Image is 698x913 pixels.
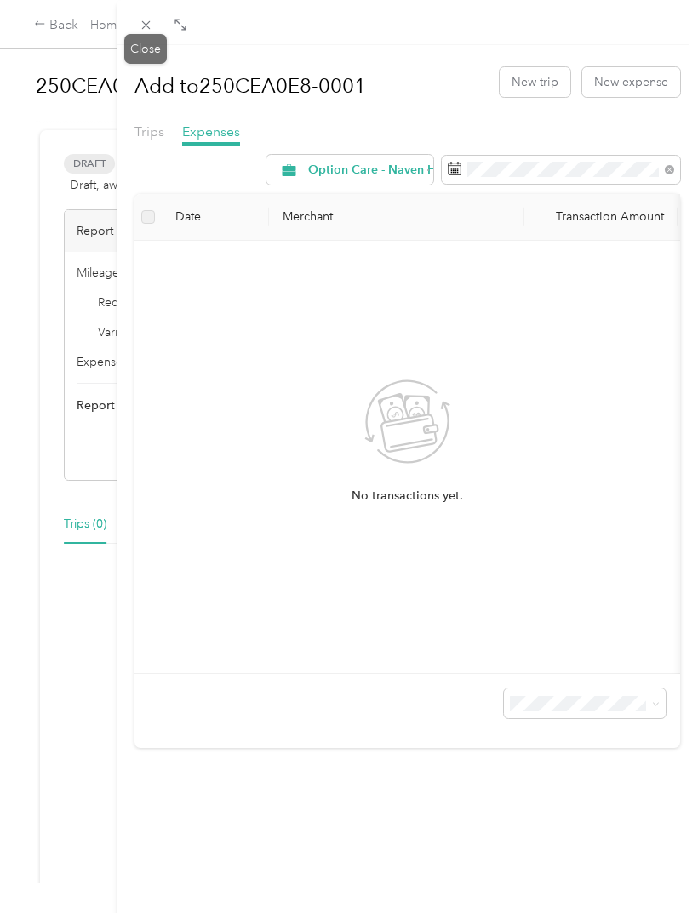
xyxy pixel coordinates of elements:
button: New trip [500,67,570,97]
th: Merchant [269,194,524,241]
h1: Add to 250CEA0E8-0001 [134,66,366,106]
span: Option Care - Naven Health [308,164,464,176]
th: Date [162,194,269,241]
span: Trips [134,123,164,140]
span: Expenses [182,123,240,140]
th: Transaction Amount [524,194,678,241]
button: New expense [582,67,680,97]
div: Close [124,34,167,64]
span: No transactions yet. [352,487,463,505]
iframe: Everlance-gr Chat Button Frame [603,818,698,913]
